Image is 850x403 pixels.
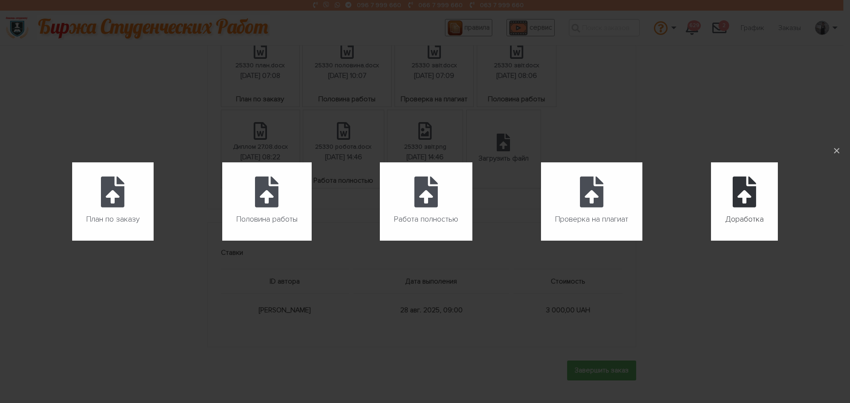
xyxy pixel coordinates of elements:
span: Половина работы [236,212,297,226]
span: Доработка [725,212,764,226]
span: Работа полностью [394,212,458,226]
span: План по заказу [86,212,139,226]
span: Проверка на плагиат [555,212,628,226]
button: × [827,141,846,161]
